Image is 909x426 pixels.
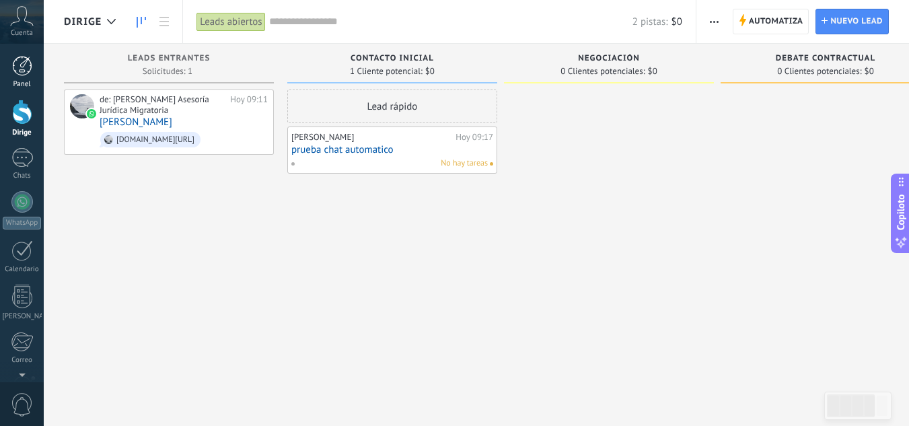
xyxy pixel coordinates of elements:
font: Hoy 09:11 [230,94,268,105]
a: Dirige [130,9,153,35]
span: Cuenta [11,29,33,38]
font: Solicitudes: 1 [143,65,192,77]
font: WhatsApp [6,218,38,227]
font: Dirige [12,128,31,137]
img: waba.svg [87,109,96,118]
font: Negociación [578,53,640,63]
font: Contacto inicial [351,53,434,63]
font: Leads abiertos [200,15,262,28]
font: 0 Clientes potenciales: [777,65,861,77]
font: Automatiza [749,16,803,26]
font: Calendario [5,264,38,274]
a: Nuevo lead [815,9,889,34]
font: 0 Clientes potenciales: [560,65,645,77]
font: Leads Entrantes [128,53,211,63]
div: Leads Entrantes [71,54,267,65]
font: $0 [865,65,874,77]
a: Automatiza [733,9,809,34]
font: $0 [425,65,435,77]
font: Hoy 09:17 [456,131,493,143]
font: prueba chat automatico [291,143,394,156]
font: Debate contractual [776,53,875,63]
font: $0 [648,65,657,77]
font: Lead rápido [367,100,418,113]
button: Más [704,9,724,34]
div: Contacto inicial [294,54,490,65]
font: de: [PERSON_NAME] Asesoría Jurídica Migratoria [100,94,209,116]
a: [PERSON_NAME] [100,116,172,128]
font: [PERSON_NAME] [291,131,354,143]
a: Lista [153,9,176,35]
a: prueba chat automatico [291,144,493,155]
font: No hay tareas [441,158,488,168]
span: No hay nada asignado [490,162,493,166]
font: Copiloto [894,194,907,230]
font: [DOMAIN_NAME][URL] [116,135,194,145]
div: Negociación [511,54,707,65]
font: Correo [11,355,32,365]
font: Nuevo lead [830,16,883,26]
font: 1 Cliente potencial: [350,65,423,77]
font: $0 [671,15,682,28]
font: Chats [13,171,30,180]
font: 2 pistas: [632,15,668,28]
font: [PERSON_NAME] [3,312,56,321]
div: Catalina Gomez [70,94,94,118]
font: Dirige [64,15,102,28]
font: Panel [13,79,30,89]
